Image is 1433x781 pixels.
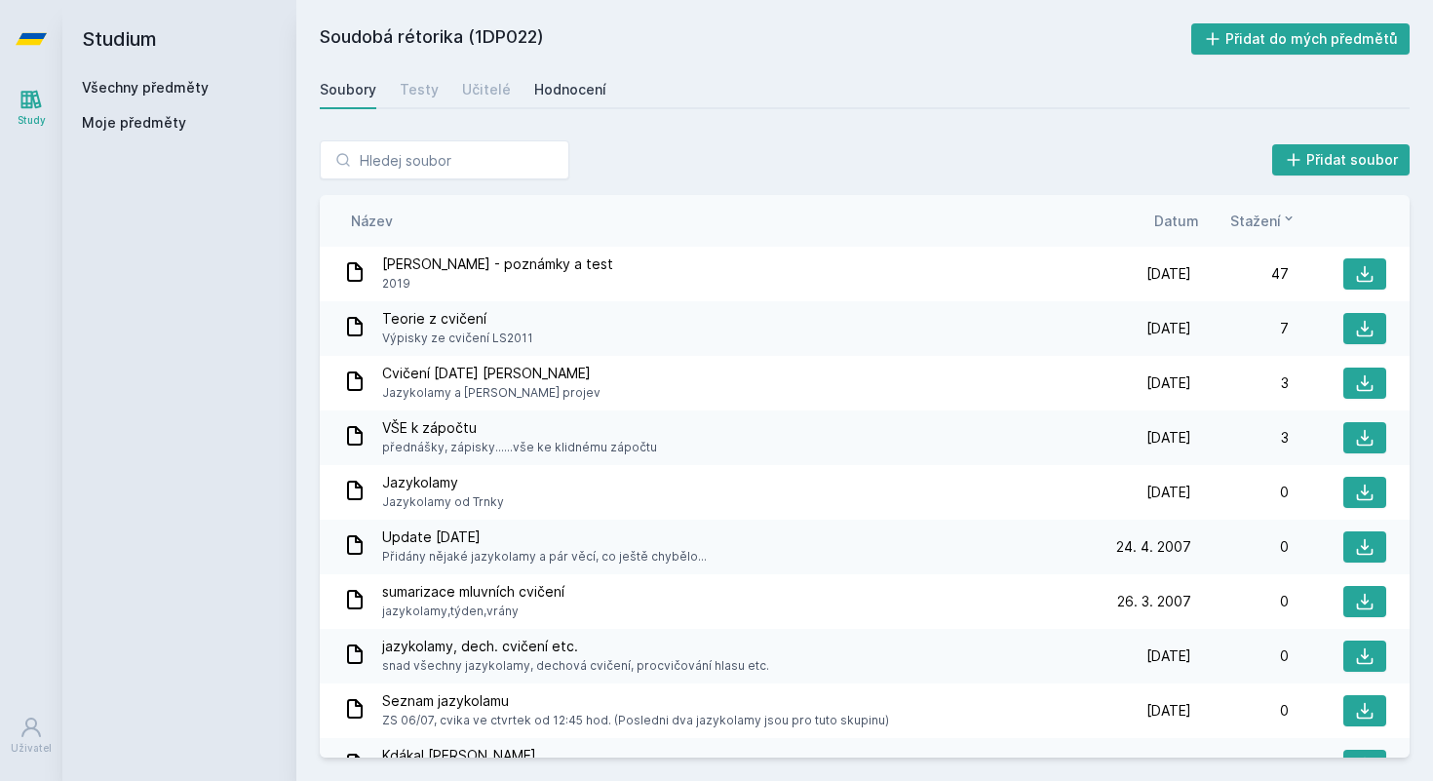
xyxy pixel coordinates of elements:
a: Uživatel [4,706,58,765]
button: Stažení [1230,211,1297,231]
span: 2019 [382,274,613,293]
div: 0 [1191,592,1289,611]
span: Přidány nějaké jazykolamy a pár věcí, co ještě chybělo... [382,547,707,566]
button: Přidat soubor [1272,144,1411,176]
span: [PERSON_NAME] - poznámky a test [382,254,613,274]
h2: Soudobá rétorika (1DP022) [320,23,1191,55]
div: 3 [1191,428,1289,448]
span: [DATE] [1146,264,1191,284]
span: Seznam jazykolamu [382,691,889,711]
span: [DATE] [1146,701,1191,721]
div: Study [18,113,46,128]
div: 3 [1191,373,1289,393]
a: Study [4,78,58,137]
a: Testy [400,70,439,109]
span: VŠE k zápočtu [382,418,657,438]
div: 0 [1191,537,1289,557]
button: Název [351,211,393,231]
span: [DATE] [1146,483,1191,502]
div: 47 [1191,264,1289,284]
div: Učitelé [462,80,511,99]
div: 0 [1191,701,1289,721]
input: Hledej soubor [320,140,569,179]
a: Hodnocení [534,70,606,109]
span: 24. 4. 2007 [1116,537,1191,557]
div: Hodnocení [534,80,606,99]
span: Update [DATE] [382,527,707,547]
div: Uživatel [11,741,52,756]
span: [DATE] [1146,756,1191,775]
a: Soubory [320,70,376,109]
span: jazykolamy, dech. cvičení etc. [382,637,769,656]
span: jazykolamy,týden,vrány [382,602,564,621]
div: 0 [1191,646,1289,666]
span: [DATE] [1146,646,1191,666]
span: 26. 3. 2007 [1117,592,1191,611]
div: Soubory [320,80,376,99]
a: Všechny předměty [82,79,209,96]
button: Datum [1154,211,1199,231]
span: přednášky, zápisky......vše ke klidnému zápočtu [382,438,657,457]
span: Výpisky ze cvičení LS2011 [382,329,533,348]
span: Cvičení [DATE] [PERSON_NAME] [382,364,600,383]
div: 7 [1191,319,1289,338]
span: Teorie z cvičení [382,309,533,329]
span: sumarizace mluvních cvičení [382,582,564,602]
span: Jazykolamy od Trnky [382,492,504,512]
span: [DATE] [1146,319,1191,338]
div: 0 [1191,483,1289,502]
span: [DATE] [1146,373,1191,393]
span: ZS 06/07, cvika ve ctvrtek od 12:45 hod. (Posledni dva jazykolamy jsou pro tuto skupinu) [382,711,889,730]
span: Kdákal [PERSON_NAME] [382,746,1032,765]
span: Jazykolamy [382,473,504,492]
span: Jazykolamy a [PERSON_NAME] projev [382,383,600,403]
span: snad všechny jazykolamy, dechová cvičení, procvičování hlasu etc. [382,656,769,676]
span: [DATE] [1146,428,1191,448]
button: Přidat do mých předmětů [1191,23,1411,55]
span: Stažení [1230,211,1281,231]
div: 0 [1191,756,1289,775]
div: Testy [400,80,439,99]
span: Moje předměty [82,113,186,133]
a: Učitelé [462,70,511,109]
